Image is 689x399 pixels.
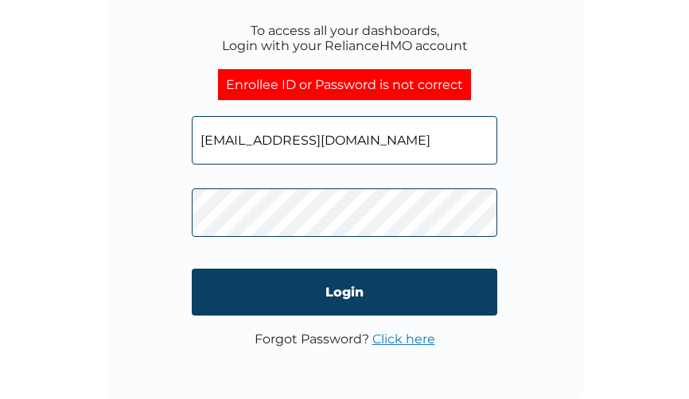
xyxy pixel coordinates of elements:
[372,331,435,347] a: Click here
[218,69,471,100] div: Enrollee ID or Password is not correct
[255,331,435,347] p: Forgot Password?
[192,269,497,316] input: Login
[222,23,468,53] div: To access all your dashboards, Login with your RelianceHMO account
[192,116,497,165] input: Email address or HMO ID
